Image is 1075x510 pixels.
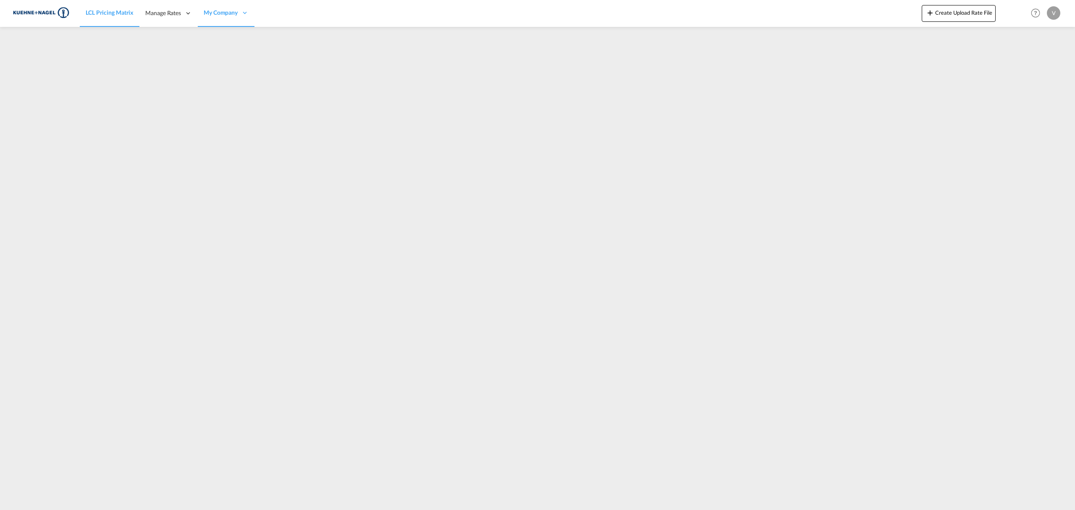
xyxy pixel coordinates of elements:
[13,4,69,23] img: 36441310f41511efafde313da40ec4a4.png
[1028,6,1047,21] div: Help
[145,9,181,17] span: Manage Rates
[922,5,996,22] button: icon-plus 400-fgCreate Upload Rate File
[1047,6,1060,20] div: V
[204,8,238,17] span: My Company
[86,9,134,16] span: LCL Pricing Matrix
[1028,6,1043,20] span: Help
[925,8,935,18] md-icon: icon-plus 400-fg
